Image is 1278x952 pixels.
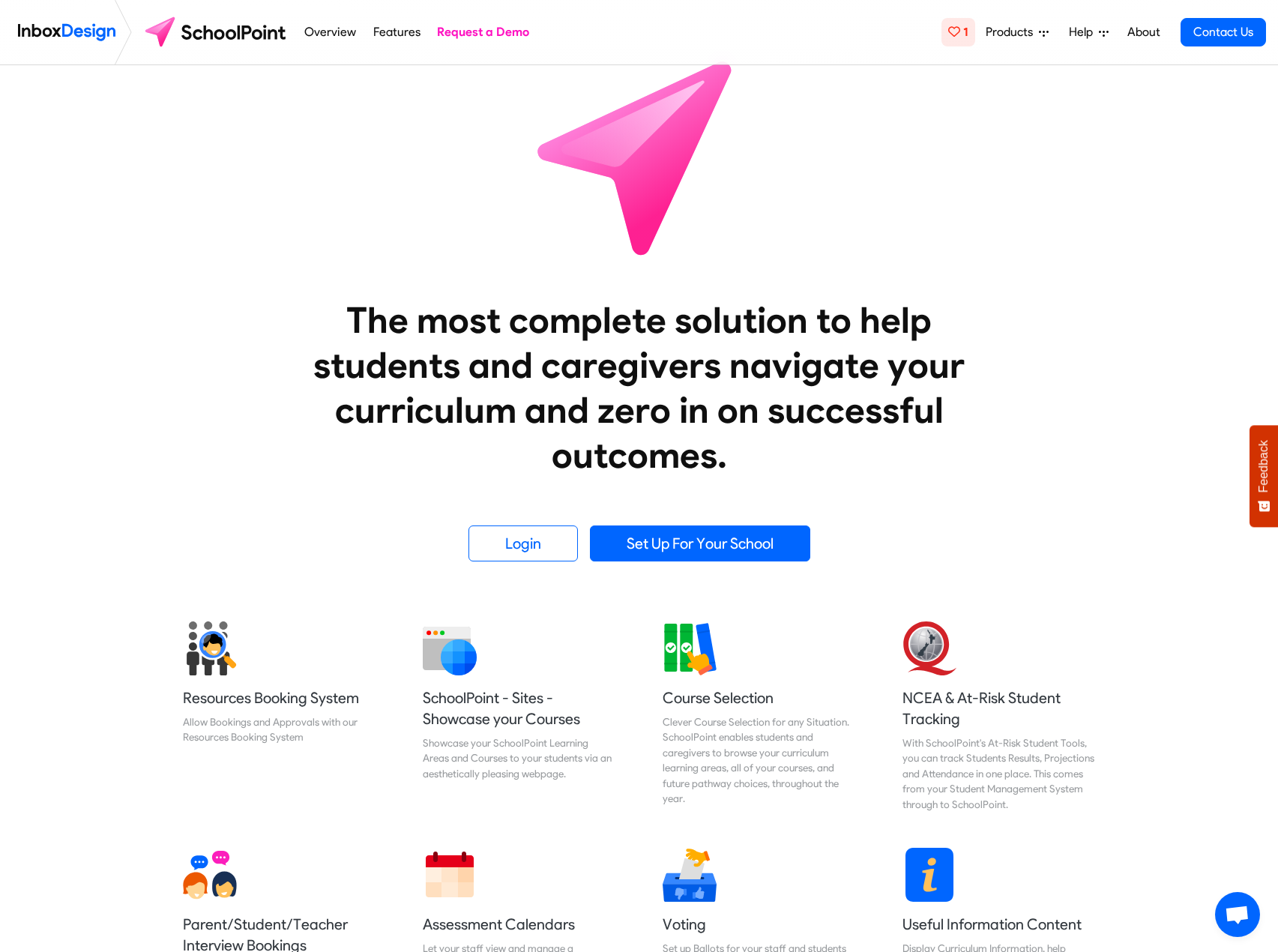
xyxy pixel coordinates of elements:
a: NCEA & At-Risk Student Tracking With SchoolPoint's At-Risk Student Tools, you can track Students ... [890,609,1108,824]
span: Feedback [1257,440,1271,492]
img: 2022_01_13_icon_calendar.svg [423,848,477,902]
div: Showcase your SchoolPoint Learning Areas and Courses to your students via an aesthetically pleasi... [423,735,616,781]
a: SchoolPoint - Sites - Showcase your Courses Showcase your SchoolPoint Learning Areas and Courses ... [411,609,628,824]
a: 1 [941,18,975,46]
a: Login [468,525,578,561]
a: Contact Us [1181,18,1266,46]
a: Products [980,17,1055,47]
span: Products [986,23,1039,41]
img: icon_schoolpoint.svg [504,22,774,292]
img: schoolpoint logo [138,14,296,50]
a: Overview [301,17,361,47]
img: 2022_01_13_icon_course_selection.svg [663,621,717,675]
h5: Course Selection [663,687,856,708]
a: Request a Demo [433,17,534,47]
h5: NCEA & At-Risk Student Tracking [902,687,1096,729]
span: Help [1069,23,1099,41]
div: Allow Bookings and Approvals with our Resources Booking System [183,714,376,745]
a: Course Selection Clever Course Selection for any Situation. SchoolPoint enables students and care... [651,609,868,824]
img: 2022_01_13_icon_nzqa.svg [902,621,956,675]
a: Set Up For Your School [590,525,810,561]
heading: The most complete solution to help students and caregivers navigate your curriculum and zero in o... [283,298,995,477]
img: 2022_01_17_icon_voting.svg [663,848,717,902]
span: 1 [963,25,968,39]
img: 2022_01_12_icon_website.svg [423,621,477,675]
img: 2022_01_13_icon_information.svg [902,848,956,902]
h5: Useful Information Content [902,914,1096,935]
a: Resources Booking System Allow Bookings and Approvals with our Resources Booking System [171,609,388,824]
a: About [1123,17,1164,47]
h5: Assessment Calendars [423,914,616,935]
a: Help [1063,17,1115,47]
a: Features [369,17,424,47]
div: Clever Course Selection for any Situation. SchoolPoint enables students and caregivers to browse ... [663,714,856,806]
div: With SchoolPoint's At-Risk Student Tools, you can track Students Results, Projections and Attenda... [902,735,1096,812]
button: Feedback - Show survey [1250,425,1278,527]
h5: Voting [663,914,856,935]
img: 2022_01_17_icon_student_search.svg [183,621,237,675]
img: 2022_01_13_icon_conversation.svg [183,848,237,902]
h5: SchoolPoint - Sites - Showcase your Courses [423,687,616,729]
div: Open chat [1215,892,1260,937]
h5: Resources Booking System [183,687,376,708]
